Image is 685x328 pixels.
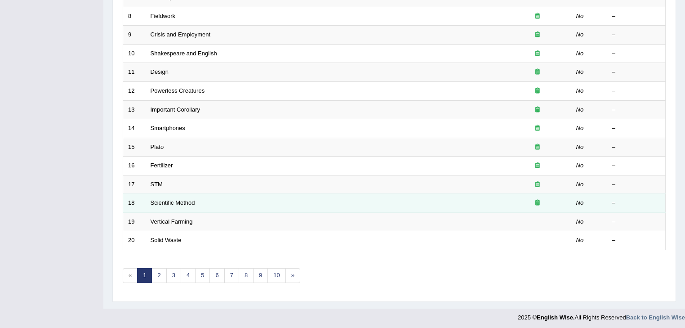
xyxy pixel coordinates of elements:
[509,68,566,76] div: Exam occurring question
[509,199,566,207] div: Exam occurring question
[509,106,566,114] div: Exam occurring question
[576,162,584,169] em: No
[509,180,566,189] div: Exam occurring question
[123,26,146,45] td: 9
[123,7,146,26] td: 8
[151,87,205,94] a: Powerless Creatures
[612,49,661,58] div: –
[612,143,661,152] div: –
[612,124,661,133] div: –
[576,87,584,94] em: No
[576,13,584,19] em: No
[209,268,224,283] a: 6
[123,44,146,63] td: 10
[509,124,566,133] div: Exam occurring question
[123,100,146,119] td: 13
[612,162,661,170] div: –
[123,119,146,138] td: 14
[509,31,566,39] div: Exam occurring question
[612,180,661,189] div: –
[576,181,584,188] em: No
[285,268,300,283] a: »
[612,106,661,114] div: –
[181,268,196,283] a: 4
[123,81,146,100] td: 12
[576,199,584,206] em: No
[612,68,661,76] div: –
[509,162,566,170] div: Exam occurring question
[123,231,146,250] td: 20
[509,87,566,95] div: Exam occurring question
[151,31,211,38] a: Crisis and Employment
[612,218,661,226] div: –
[123,63,146,82] td: 11
[123,194,146,213] td: 18
[626,314,685,321] a: Back to English Wise
[576,237,584,243] em: No
[576,218,584,225] em: No
[509,143,566,152] div: Exam occurring question
[576,125,584,131] em: No
[137,268,152,283] a: 1
[151,268,166,283] a: 2
[151,237,182,243] a: Solid Waste
[151,13,176,19] a: Fieldwork
[151,125,185,131] a: Smartphones
[576,106,584,113] em: No
[253,268,268,283] a: 9
[576,68,584,75] em: No
[612,199,661,207] div: –
[151,68,169,75] a: Design
[151,106,200,113] a: Important Corollary
[151,162,173,169] a: Fertilizer
[151,181,163,188] a: STM
[123,212,146,231] td: 19
[518,309,685,322] div: 2025 © All Rights Reserved
[509,12,566,21] div: Exam occurring question
[509,49,566,58] div: Exam occurring question
[576,31,584,38] em: No
[151,199,195,206] a: Scientific Method
[576,144,584,150] em: No
[612,12,661,21] div: –
[537,314,574,321] strong: English Wise.
[151,50,217,57] a: Shakespeare and English
[267,268,285,283] a: 10
[612,236,661,245] div: –
[151,144,164,150] a: Plato
[123,138,146,157] td: 15
[123,175,146,194] td: 17
[576,50,584,57] em: No
[123,268,138,283] span: «
[612,87,661,95] div: –
[166,268,181,283] a: 3
[612,31,661,39] div: –
[195,268,210,283] a: 5
[224,268,239,283] a: 7
[151,218,193,225] a: Vertical Farming
[239,268,254,283] a: 8
[123,157,146,175] td: 16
